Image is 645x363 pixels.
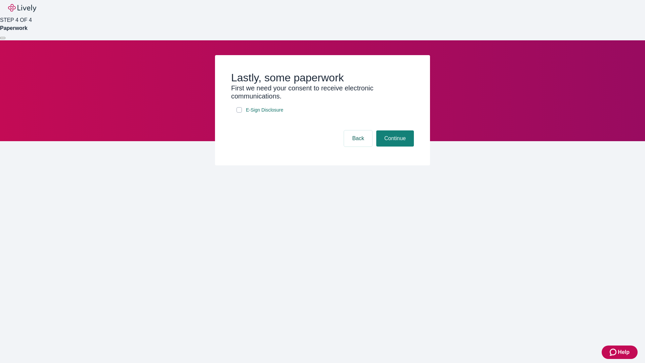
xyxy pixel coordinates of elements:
h2: Lastly, some paperwork [231,71,414,84]
span: Help [618,348,630,356]
a: e-sign disclosure document [245,106,285,114]
img: Lively [8,4,36,12]
span: E-Sign Disclosure [246,107,283,114]
button: Zendesk support iconHelp [602,346,638,359]
button: Back [344,130,372,147]
button: Continue [376,130,414,147]
svg: Zendesk support icon [610,348,618,356]
h3: First we need your consent to receive electronic communications. [231,84,414,100]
